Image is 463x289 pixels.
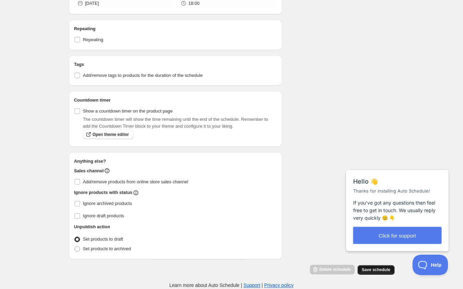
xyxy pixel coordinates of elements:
span: Repeating [83,37,103,42]
button: Save schedule [358,265,394,275]
h2: Tags [74,61,277,68]
a: Open theme editor [83,130,133,139]
h2: Sales channel [74,167,104,174]
p: Learn more about Auto Schedule | | [169,282,293,289]
span: Ignore archived products [83,201,132,206]
iframe: Help Scout Beacon - Messages and Notifications [343,154,453,255]
h2: Ignore products with status [74,189,132,196]
span: Set products to draft [83,237,123,242]
span: Add/remove tags to products for the duration of the schedule [83,73,203,78]
h2: Repeating [74,25,277,32]
span: Add/remove products from online store sales channel [83,179,188,184]
a: Support [244,283,261,288]
span: Open theme editor [93,132,129,137]
h2: Countdown timer [74,97,277,104]
span: Save schedule [362,267,390,273]
span: Ignore draft products [83,213,124,219]
h2: Anything else? [74,158,277,165]
a: Privacy policy [264,283,294,288]
iframe: Help Scout Beacon - Open [413,255,449,275]
p: The countdown timer will show the time remaining until the end of the schedule. Remember to add t... [83,116,277,130]
h2: Unpublish action [74,224,110,231]
span: Set products to archived [83,246,131,252]
span: Show a countdown timer on the product page [83,108,173,114]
